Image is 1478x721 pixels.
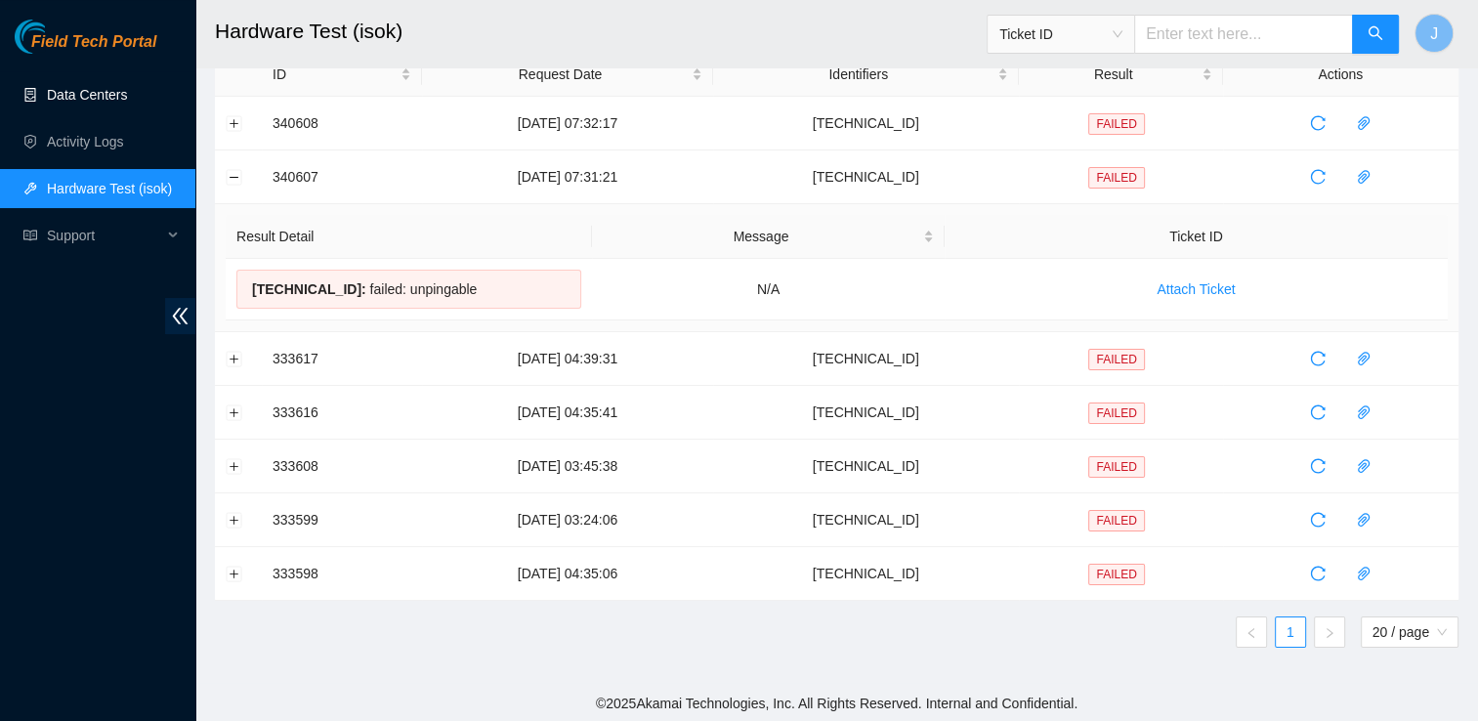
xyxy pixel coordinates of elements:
a: Hardware Test (isok) [47,181,172,196]
a: Akamai TechnologiesField Tech Portal [15,35,156,61]
img: Akamai Technologies [15,20,99,54]
span: FAILED [1088,403,1144,424]
span: [TECHNICAL_ID] : [252,281,366,297]
li: Previous Page [1236,616,1267,648]
button: reload [1302,397,1333,428]
td: [DATE] 04:35:06 [422,547,713,601]
td: [TECHNICAL_ID] [713,547,1019,601]
button: paper-clip [1348,343,1379,374]
td: 340608 [262,97,422,150]
td: [DATE] 04:35:41 [422,386,713,440]
span: FAILED [1088,510,1144,531]
td: [DATE] 03:45:38 [422,440,713,493]
td: [TECHNICAL_ID] [713,332,1019,386]
td: N/A [592,259,944,320]
span: FAILED [1088,349,1144,370]
div: failed: unpingable [236,270,581,309]
span: double-left [165,298,195,334]
button: Expand row [227,458,242,474]
span: paper-clip [1349,512,1378,528]
td: [TECHNICAL_ID] [713,97,1019,150]
button: left [1236,616,1267,648]
span: search [1368,25,1383,44]
button: paper-clip [1348,504,1379,535]
button: Expand row [227,115,242,131]
button: reload [1302,107,1333,139]
span: reload [1303,169,1332,185]
span: reload [1303,351,1332,366]
th: Actions [1223,53,1459,97]
a: 1 [1276,617,1305,647]
button: right [1314,616,1345,648]
button: reload [1302,343,1333,374]
th: Ticket ID [945,215,1448,259]
td: [TECHNICAL_ID] [713,386,1019,440]
span: reload [1303,115,1332,131]
button: reload [1302,558,1333,589]
td: [DATE] 07:32:17 [422,97,713,150]
td: 333608 [262,440,422,493]
span: right [1324,627,1335,639]
button: search [1352,15,1399,54]
span: Ticket ID [999,20,1122,49]
span: left [1246,627,1257,639]
button: Expand row [227,566,242,581]
td: [DATE] 07:31:21 [422,150,713,204]
span: FAILED [1088,564,1144,585]
span: J [1430,21,1438,46]
span: paper-clip [1349,351,1378,366]
td: 333598 [262,547,422,601]
button: Expand row [227,351,242,366]
span: 20 / page [1372,617,1447,647]
button: paper-clip [1348,397,1379,428]
span: Attach Ticket [1157,278,1235,300]
span: paper-clip [1349,169,1378,185]
button: paper-clip [1348,558,1379,589]
button: reload [1302,161,1333,192]
span: reload [1303,458,1332,474]
span: read [23,229,37,242]
button: reload [1302,504,1333,535]
td: 333599 [262,493,422,547]
input: Enter text here... [1134,15,1353,54]
span: Field Tech Portal [31,33,156,52]
td: 333617 [262,332,422,386]
span: Support [47,216,162,255]
span: FAILED [1088,113,1144,135]
span: paper-clip [1349,458,1378,474]
button: J [1415,14,1454,53]
span: FAILED [1088,167,1144,189]
li: Next Page [1314,616,1345,648]
button: Expand row [227,512,242,528]
td: 333616 [262,386,422,440]
span: reload [1303,512,1332,528]
button: Attach Ticket [1141,274,1250,305]
th: Result Detail [226,215,592,259]
a: Data Centers [47,87,127,103]
span: paper-clip [1349,115,1378,131]
td: [TECHNICAL_ID] [713,493,1019,547]
td: [DATE] 04:39:31 [422,332,713,386]
li: 1 [1275,616,1306,648]
div: Page Size [1361,616,1458,648]
button: reload [1302,450,1333,482]
td: [TECHNICAL_ID] [713,440,1019,493]
button: Collapse row [227,169,242,185]
span: paper-clip [1349,404,1378,420]
button: paper-clip [1348,450,1379,482]
td: [TECHNICAL_ID] [713,150,1019,204]
span: reload [1303,566,1332,581]
button: Expand row [227,404,242,420]
a: Activity Logs [47,134,124,149]
td: [DATE] 03:24:06 [422,493,713,547]
span: paper-clip [1349,566,1378,581]
span: FAILED [1088,456,1144,478]
td: 340607 [262,150,422,204]
span: reload [1303,404,1332,420]
button: paper-clip [1348,161,1379,192]
button: paper-clip [1348,107,1379,139]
